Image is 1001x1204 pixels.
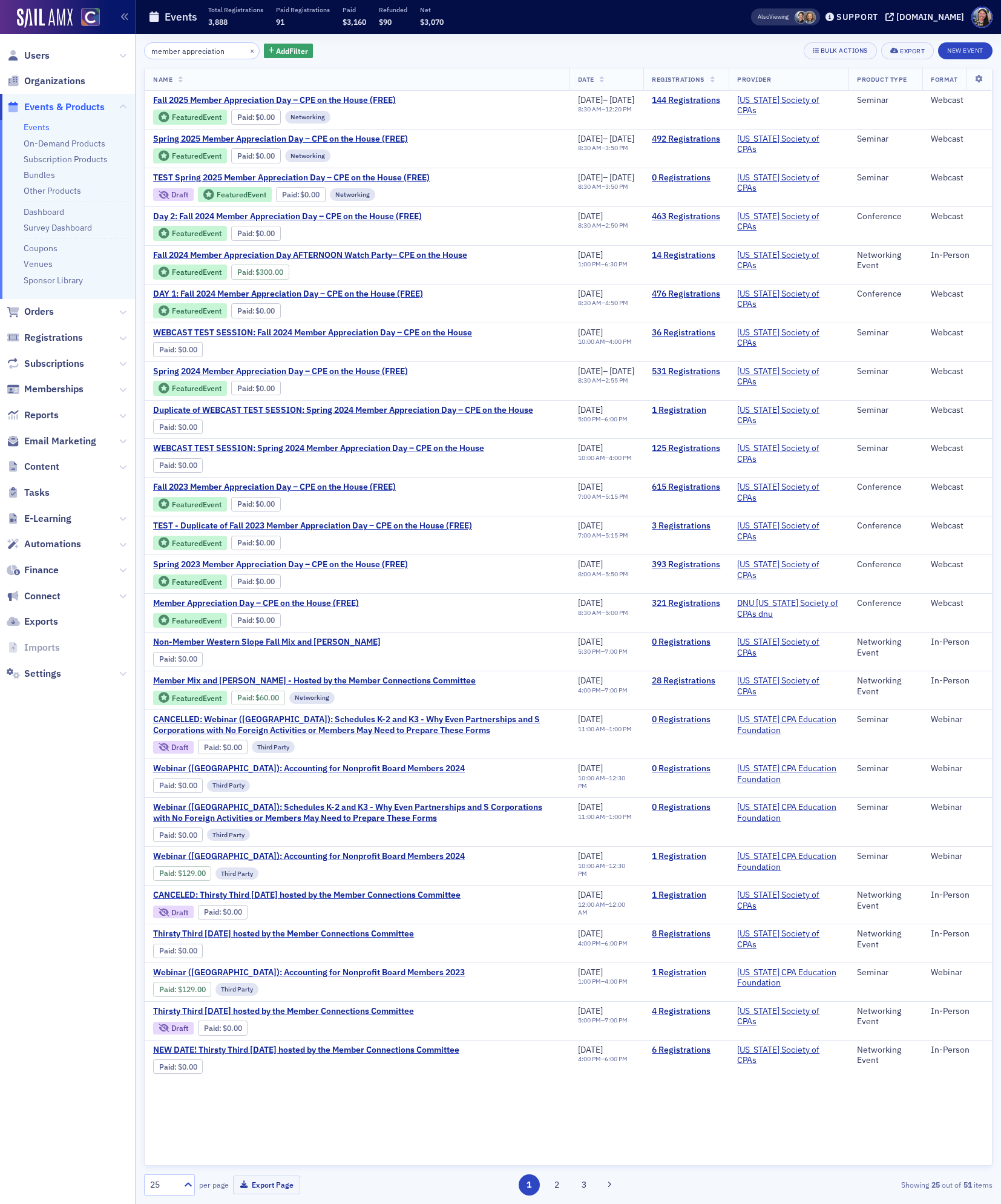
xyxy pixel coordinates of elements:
[737,95,840,116] a: [US_STATE] Society of CPAs
[737,1045,840,1066] a: [US_STATE] Society of CPAs
[153,714,561,735] a: CANCELLED: Webinar ([GEOGRAPHIC_DATA]): Schedules K-2 and K3 - Why Even Partnerships and S Corpor...
[7,460,59,473] a: Content
[153,851,465,862] a: Webinar ([GEOGRAPHIC_DATA]): Accounting for Nonprofit Board Members 2024
[652,559,720,570] a: 393 Registrations
[153,929,414,939] span: Thirsty Third Thursday hosted by the Member Connections Committee
[605,182,628,191] time: 3:50 PM
[24,243,57,254] a: Coupons
[237,229,252,238] a: Paid
[885,13,968,21] button: [DOMAIN_NAME]
[737,366,840,387] a: [US_STATE] Society of CPAs
[737,521,840,542] a: [US_STATE] Society of CPAs
[276,187,326,202] div: Paid: 0 - $0
[276,45,308,56] span: Add Filter
[153,598,372,609] a: Member Appreciation Day – CPE on the House (FREE)
[7,357,84,370] a: Subscriptions
[605,143,628,152] time: 3:50 PM
[737,676,840,697] a: [US_STATE] Society of CPAs
[519,1174,540,1196] button: 1
[153,802,561,823] a: Webinar ([GEOGRAPHIC_DATA]): Schedules K-2 and K3 - Why Even Partnerships and S Corporations with...
[7,49,50,62] a: Users
[900,48,925,54] div: Export
[652,802,720,813] a: 0 Registrations
[24,185,81,196] a: Other Products
[609,133,634,144] span: [DATE]
[857,250,914,271] div: Networking Event
[737,289,840,310] span: Colorado Society of CPAs
[153,75,172,84] span: Name
[237,151,252,160] a: Paid
[159,946,174,955] a: Paid
[578,183,635,191] div: –
[24,435,96,448] span: Email Marketing
[285,111,330,123] div: Networking
[857,134,914,145] div: Seminar
[24,460,59,473] span: Content
[24,74,85,88] span: Organizations
[153,289,423,300] span: DAY 1: Fall 2024 Member Appreciation Day – CPE on the House (FREE)
[153,148,227,163] div: Featured Event
[153,482,396,493] a: Fall 2023 Member Appreciation Day – CPE on the House (FREE)
[153,265,227,280] div: Featured Event
[7,383,84,396] a: Memberships
[255,306,275,315] span: $0.00
[737,559,840,581] a: [US_STATE] Society of CPAs
[578,143,602,152] time: 8:30 AM
[578,173,635,183] div: –
[578,172,603,183] span: [DATE]
[857,211,914,222] div: Conference
[343,17,366,27] span: $3,160
[282,190,301,199] span: :
[821,47,868,54] div: Bulk Actions
[17,8,73,28] a: SailAMX
[737,289,840,310] a: [US_STATE] Society of CPAs
[578,182,602,191] time: 8:30 AM
[896,12,964,22] div: [DOMAIN_NAME]
[24,206,64,217] a: Dashboard
[153,327,472,338] span: WEBCAST TEST SESSION: Fall 2024 Member Appreciation Day – CPE on the House
[231,110,281,124] div: Paid: 146 - $0
[276,17,284,27] span: 91
[652,714,720,725] a: 0 Registrations
[231,226,281,240] div: Paid: 448 - $0
[153,211,422,222] a: Day 2: Fall 2024 Member Appreciation Day – CPE on the House (FREE)
[237,306,252,315] a: Paid
[237,306,256,315] span: :
[153,405,533,416] a: Duplicate of WEBCAST TEST SESSION: Spring 2024 Member Appreciation Day – CPE on the House
[231,148,281,163] div: Paid: 493 - $0
[237,268,256,277] span: :
[144,42,260,59] input: Search…
[237,499,252,508] a: Paid
[737,637,840,658] a: [US_STATE] Society of CPAs
[159,831,174,840] a: Paid
[737,929,840,950] a: [US_STATE] Society of CPAs
[652,637,720,648] a: 0 Registrations
[737,173,840,194] a: [US_STATE] Society of CPAs
[24,222,92,233] a: Survey Dashboard
[881,42,934,59] button: Export
[804,42,877,59] button: Bulk Actions
[7,615,58,628] a: Exports
[153,676,476,686] span: Member Mix and Mingle - Hosted by the Member Connections Committee
[420,5,444,14] p: Net
[153,851,465,862] span: Webinar (CA): Accounting for Nonprofit Board Members 2024
[24,564,59,577] span: Finance
[276,5,330,14] p: Paid Registrations
[737,95,840,116] span: Colorado Society of CPAs
[237,113,252,122] a: Paid
[159,461,174,470] a: Paid
[737,250,840,271] span: Colorado Society of CPAs
[81,8,100,27] img: SailAMX
[652,1006,720,1017] a: 4 Registrations
[652,95,720,106] a: 144 Registrations
[652,929,720,939] a: 8 Registrations
[737,134,840,155] a: [US_STATE] Society of CPAs
[153,250,467,261] a: Fall 2024 Member Appreciation Day AFTERNOON Watch Party– CPE on the House
[24,383,84,396] span: Memberships
[652,676,720,686] a: 28 Registrations
[153,110,227,125] div: Featured Event
[971,7,993,28] span: Profile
